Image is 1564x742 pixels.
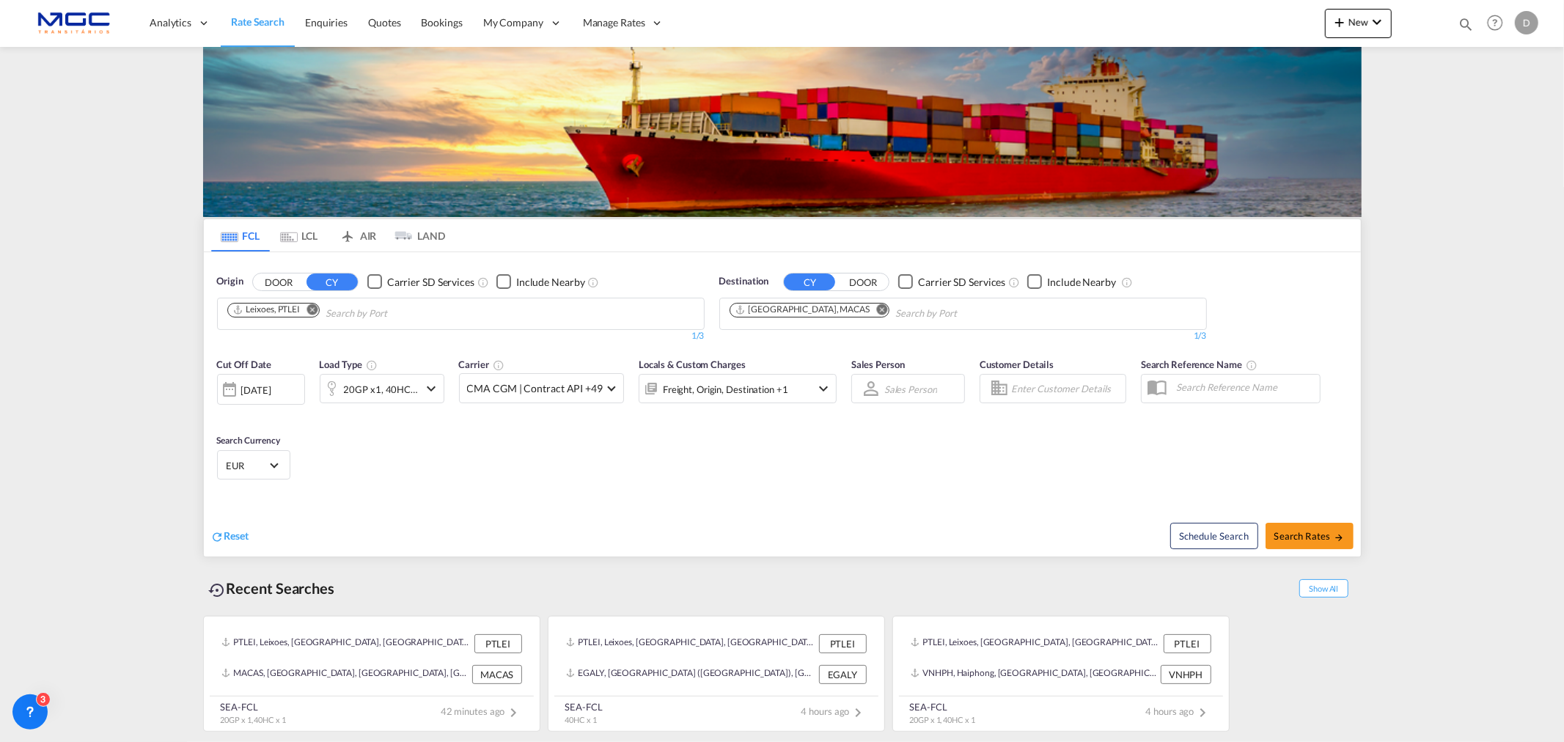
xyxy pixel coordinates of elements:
[217,403,228,423] md-datepicker: Select
[837,273,889,290] button: DOOR
[477,276,489,288] md-icon: Unchecked: Search for CY (Container Yard) services for all selected carriers.Checked : Search for...
[472,665,522,684] div: MACAS
[1325,9,1392,38] button: icon-plus 400-fgNewicon-chevron-down
[387,275,474,290] div: Carrier SD Services
[1483,10,1508,35] span: Help
[231,15,284,28] span: Rate Search
[225,455,282,476] md-select: Select Currency: € EUREuro
[211,219,446,251] md-pagination-wrapper: Use the left and right arrow keys to navigate between tabs
[217,330,705,342] div: 1/3
[639,359,746,370] span: Locals & Custom Charges
[344,379,419,400] div: 20GP x1 40HC x1
[819,634,867,653] div: PTLEI
[1027,274,1116,290] md-checkbox: Checkbox No Ink
[1047,275,1116,290] div: Include Nearby
[980,359,1054,370] span: Customer Details
[367,274,474,290] md-checkbox: Checkbox No Ink
[505,704,523,721] md-icon: icon-chevron-right
[1246,359,1258,371] md-icon: Your search will be saved by the below given name
[1141,359,1258,370] span: Search Reference Name
[232,304,304,316] div: Press delete to remove this chip.
[735,304,873,316] div: Press delete to remove this chip.
[204,252,1361,556] div: OriginDOOR CY Checkbox No InkUnchecked: Search for CY (Container Yard) services for all selected ...
[1164,634,1211,653] div: PTLEI
[727,298,1041,326] md-chips-wrap: Chips container. Use arrow keys to select chips.
[1011,378,1121,400] input: Enter Customer Details
[1274,530,1345,542] span: Search Rates
[819,665,867,684] div: EGALY
[326,302,465,326] input: Chips input.
[217,374,305,405] div: [DATE]
[1368,13,1386,31] md-icon: icon-chevron-down
[566,665,815,684] div: EGALY, Alexandria (El Iskandariya), Egypt, Northern Africa, Africa
[911,665,1157,684] div: VNHPH, Haiphong, Viet Nam, South East Asia, Asia Pacific
[441,705,523,717] span: 42 minutes ago
[516,275,585,290] div: Include Nearby
[320,359,378,370] span: Load Type
[203,572,341,605] div: Recent Searches
[1266,523,1354,549] button: Search Ratesicon-arrow-right
[211,219,270,251] md-tab-item: FCL
[1146,705,1212,717] span: 4 hours ago
[1299,579,1348,598] span: Show All
[241,383,271,397] div: [DATE]
[815,380,832,397] md-icon: icon-chevron-down
[663,379,788,400] div: Freight Origin Destination Factory Stuffing
[898,274,1005,290] md-checkbox: Checkbox No Ink
[735,304,870,316] div: Casablanca, MACAS
[211,530,224,543] md-icon: icon-refresh
[801,705,867,717] span: 4 hours ago
[851,359,905,370] span: Sales Person
[565,700,603,713] div: SEA-FCL
[1515,11,1538,34] div: D
[918,275,1005,290] div: Carrier SD Services
[211,529,249,545] div: icon-refreshReset
[588,276,600,288] md-icon: Unchecked: Ignores neighbouring ports when fetching rates.Checked : Includes neighbouring ports w...
[221,665,469,684] div: MACAS, Casablanca, Morocco, Northern Africa, Africa
[1161,665,1211,684] div: VNHPH
[883,378,939,400] md-select: Sales Person
[1331,13,1348,31] md-icon: icon-plus 400-fg
[305,16,348,29] span: Enquiries
[368,16,400,29] span: Quotes
[297,304,319,318] button: Remove
[422,16,463,29] span: Bookings
[270,219,328,251] md-tab-item: LCL
[895,302,1035,326] input: Chips input.
[387,219,446,251] md-tab-item: LAND
[1008,276,1020,288] md-icon: Unchecked: Search for CY (Container Yard) services for all selected carriers.Checked : Search for...
[328,219,387,251] md-tab-item: AIR
[217,359,272,370] span: Cut Off Date
[1458,16,1474,38] div: icon-magnify
[217,274,243,289] span: Origin
[565,715,597,724] span: 40HC x 1
[221,700,286,713] div: SEA-FCL
[892,616,1230,732] recent-search-card: PTLEI, Leixoes, [GEOGRAPHIC_DATA], [GEOGRAPHIC_DATA], [GEOGRAPHIC_DATA] PTLEIVNHPH, Haiphong, [GE...
[1331,16,1386,28] span: New
[474,634,522,653] div: PTLEI
[1170,523,1258,549] button: Note: By default Schedule search will only considerorigin ports, destination ports and cut off da...
[496,274,585,290] md-checkbox: Checkbox No Ink
[1458,16,1474,32] md-icon: icon-magnify
[150,15,191,30] span: Analytics
[1334,532,1344,543] md-icon: icon-arrow-right
[253,273,304,290] button: DOOR
[850,704,867,721] md-icon: icon-chevron-right
[22,7,121,40] img: 92835000d1c111ee8b33af35afdd26c7.png
[227,459,268,472] span: EUR
[339,227,356,238] md-icon: icon-airplane
[209,581,227,599] md-icon: icon-backup-restore
[225,298,471,326] md-chips-wrap: Chips container. Use arrow keys to select chips.
[784,273,835,290] button: CY
[719,330,1207,342] div: 1/3
[1194,704,1212,721] md-icon: icon-chevron-right
[1169,376,1320,398] input: Search Reference Name
[566,634,815,653] div: PTLEI, Leixoes, Portugal, Southern Europe, Europe
[467,381,603,396] span: CMA CGM | Contract API +49
[320,374,444,403] div: 20GP x1 40HC x1icon-chevron-down
[719,274,769,289] span: Destination
[221,634,471,653] div: PTLEI, Leixoes, Portugal, Southern Europe, Europe
[232,304,301,316] div: Leixoes, PTLEI
[911,634,1160,653] div: PTLEI, Leixoes, Portugal, Southern Europe, Europe
[548,616,885,732] recent-search-card: PTLEI, Leixoes, [GEOGRAPHIC_DATA], [GEOGRAPHIC_DATA], [GEOGRAPHIC_DATA] PTLEIEGALY, [GEOGRAPHIC_D...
